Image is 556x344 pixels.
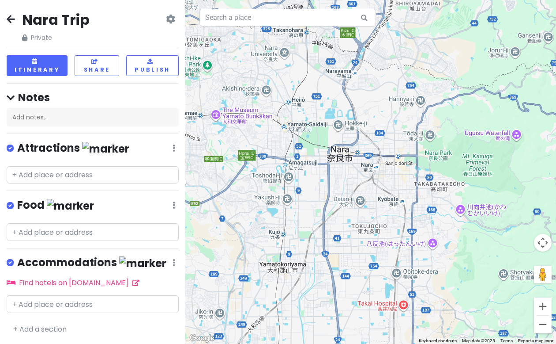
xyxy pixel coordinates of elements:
a: Terms (opens in new tab) [500,338,513,343]
h4: Accommodations [17,256,166,270]
button: Zoom out [534,316,552,333]
a: Open this area in Google Maps (opens a new window) [188,333,217,344]
a: + Add a section [13,324,67,334]
div: Add notes... [7,108,179,126]
img: Google [188,333,217,344]
button: Map camera controls [534,234,552,252]
a: Find hotels on [DOMAIN_NAME] [7,278,139,288]
input: + Add place or address [7,295,179,313]
h4: Food [17,198,94,213]
button: Drag Pegman onto the map to open Street View [534,266,552,283]
button: Keyboard shortcuts [419,338,457,344]
img: marker [119,256,166,270]
h2: Nara Trip [22,11,90,29]
button: Itinerary [7,55,68,76]
input: + Add place or address [7,223,179,241]
button: Publish [126,55,179,76]
img: marker [82,142,129,156]
span: Private [22,33,90,42]
input: + Add place or address [7,166,179,184]
button: Zoom in [534,298,552,315]
h4: Attractions [17,141,129,156]
input: Search a place [199,9,376,27]
span: Map data ©2025 [462,338,495,343]
h4: Notes [7,91,179,104]
a: Report a map error [518,338,553,343]
img: marker [47,199,94,213]
button: Share [75,55,119,76]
